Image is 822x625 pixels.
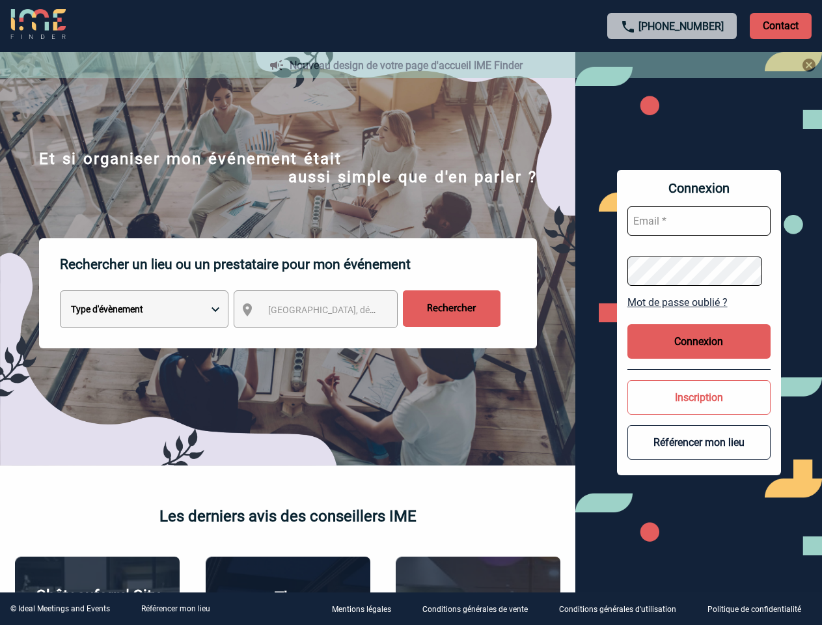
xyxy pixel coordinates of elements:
a: Mentions légales [322,603,412,615]
a: Conditions générales de vente [412,603,549,615]
p: Mentions légales [332,605,391,615]
p: Politique de confidentialité [707,605,801,615]
div: © Ideal Meetings and Events [10,604,110,613]
a: Référencer mon lieu [141,604,210,613]
a: Politique de confidentialité [697,603,822,615]
a: Conditions générales d'utilisation [549,603,697,615]
p: Conditions générales de vente [422,605,528,615]
p: Conditions générales d'utilisation [559,605,676,615]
